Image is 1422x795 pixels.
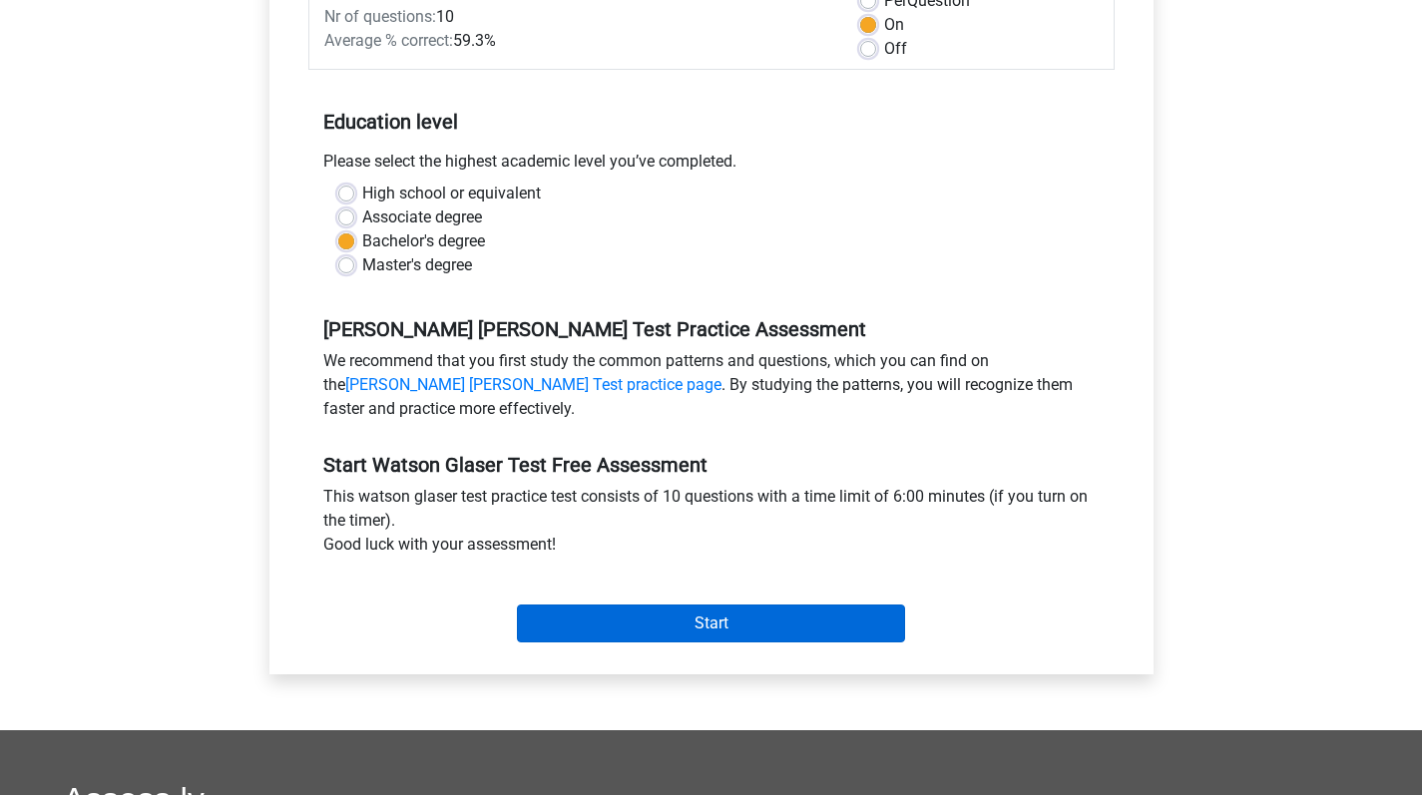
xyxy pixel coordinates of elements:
[324,31,453,50] span: Average % correct:
[362,229,485,253] label: Bachelor's degree
[323,453,1100,477] h5: Start Watson Glaser Test Free Assessment
[309,29,845,53] div: 59.3%
[323,102,1100,142] h5: Education level
[884,37,907,61] label: Off
[345,375,721,394] a: [PERSON_NAME] [PERSON_NAME] Test practice page
[362,253,472,277] label: Master's degree
[517,604,905,642] input: Start
[309,5,845,29] div: 10
[323,317,1100,341] h5: [PERSON_NAME] [PERSON_NAME] Test Practice Assessment
[362,182,541,205] label: High school or equivalent
[308,349,1115,429] div: We recommend that you first study the common patterns and questions, which you can find on the . ...
[884,13,904,37] label: On
[308,150,1115,182] div: Please select the highest academic level you’ve completed.
[324,7,436,26] span: Nr of questions:
[362,205,482,229] label: Associate degree
[308,485,1115,565] div: This watson glaser test practice test consists of 10 questions with a time limit of 6:00 minutes ...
